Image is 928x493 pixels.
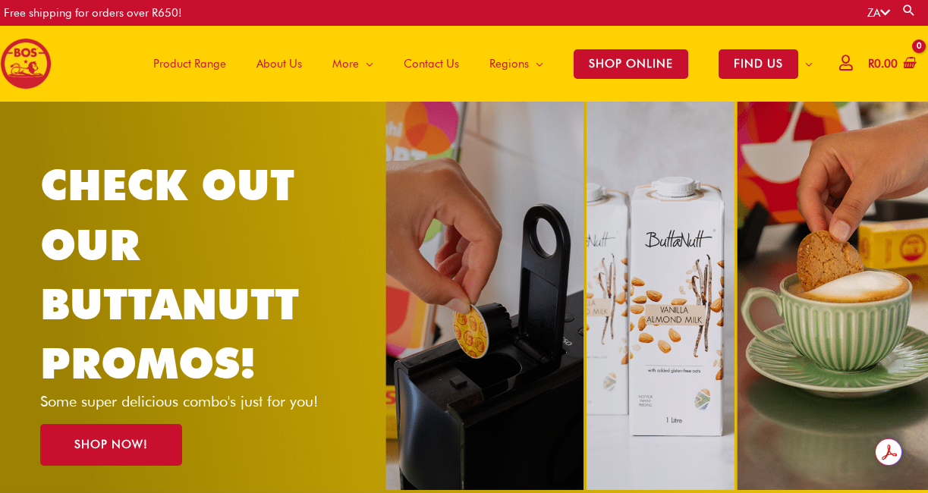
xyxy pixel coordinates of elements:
a: ZA [867,6,890,20]
span: Regions [489,41,529,86]
a: CHECK OUT OUR BUTTANUTT PROMOS! [40,159,299,388]
span: FIND US [719,49,798,79]
a: More [317,26,389,102]
span: SHOP ONLINE [574,49,688,79]
a: Contact Us [389,26,474,102]
a: Product Range [138,26,241,102]
span: SHOP NOW! [74,439,148,451]
nav: Site Navigation [127,26,828,102]
a: View Shopping Cart, empty [865,47,917,81]
a: About Us [241,26,317,102]
span: Product Range [153,41,226,86]
span: More [332,41,359,86]
span: About Us [256,41,302,86]
p: Some super delicious combo's just for you! [40,394,344,409]
a: SHOP NOW! [40,424,182,466]
bdi: 0.00 [868,57,898,71]
a: SHOP ONLINE [558,26,703,102]
span: Contact Us [404,41,459,86]
span: R [868,57,874,71]
a: Regions [474,26,558,102]
a: Search button [901,3,917,17]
